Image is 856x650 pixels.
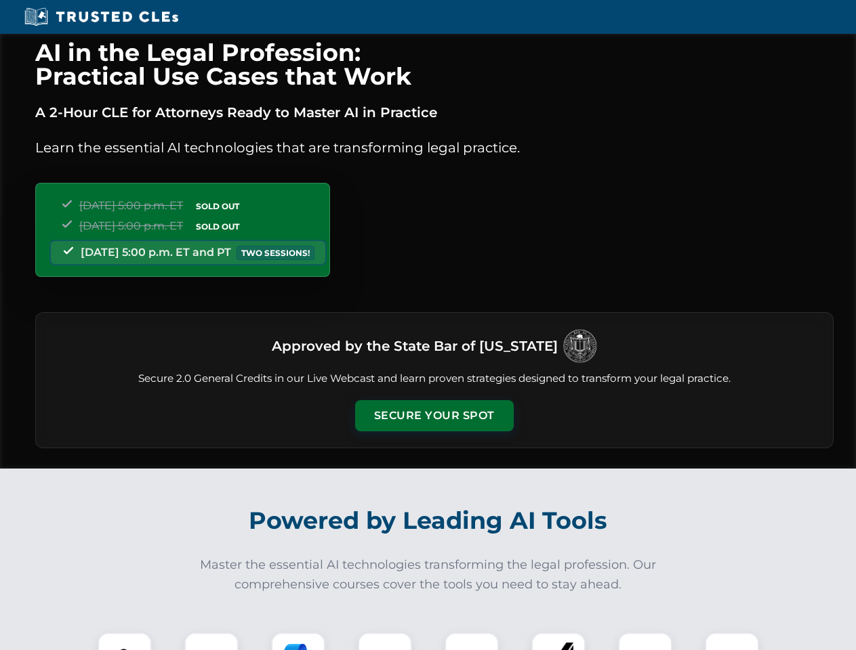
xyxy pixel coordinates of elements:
span: SOLD OUT [191,219,244,234]
span: [DATE] 5:00 p.m. ET [79,199,183,212]
h2: Powered by Leading AI Tools [53,497,804,544]
p: Master the essential AI technologies transforming the legal profession. Our comprehensive courses... [191,555,666,594]
span: SOLD OUT [191,199,244,213]
span: [DATE] 5:00 p.m. ET [79,219,183,232]
p: Secure 2.0 General Credits in our Live Webcast and learn proven strategies designed to transform ... [52,371,817,387]
p: A 2-Hour CLE for Attorneys Ready to Master AI in Practice [35,102,834,123]
button: Secure Your Spot [355,400,514,431]
img: Logo [563,329,597,363]
h1: AI in the Legal Profession: Practical Use Cases that Work [35,41,834,88]
h3: Approved by the State Bar of [US_STATE] [272,334,558,358]
p: Learn the essential AI technologies that are transforming legal practice. [35,137,834,158]
img: Trusted CLEs [20,7,182,27]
